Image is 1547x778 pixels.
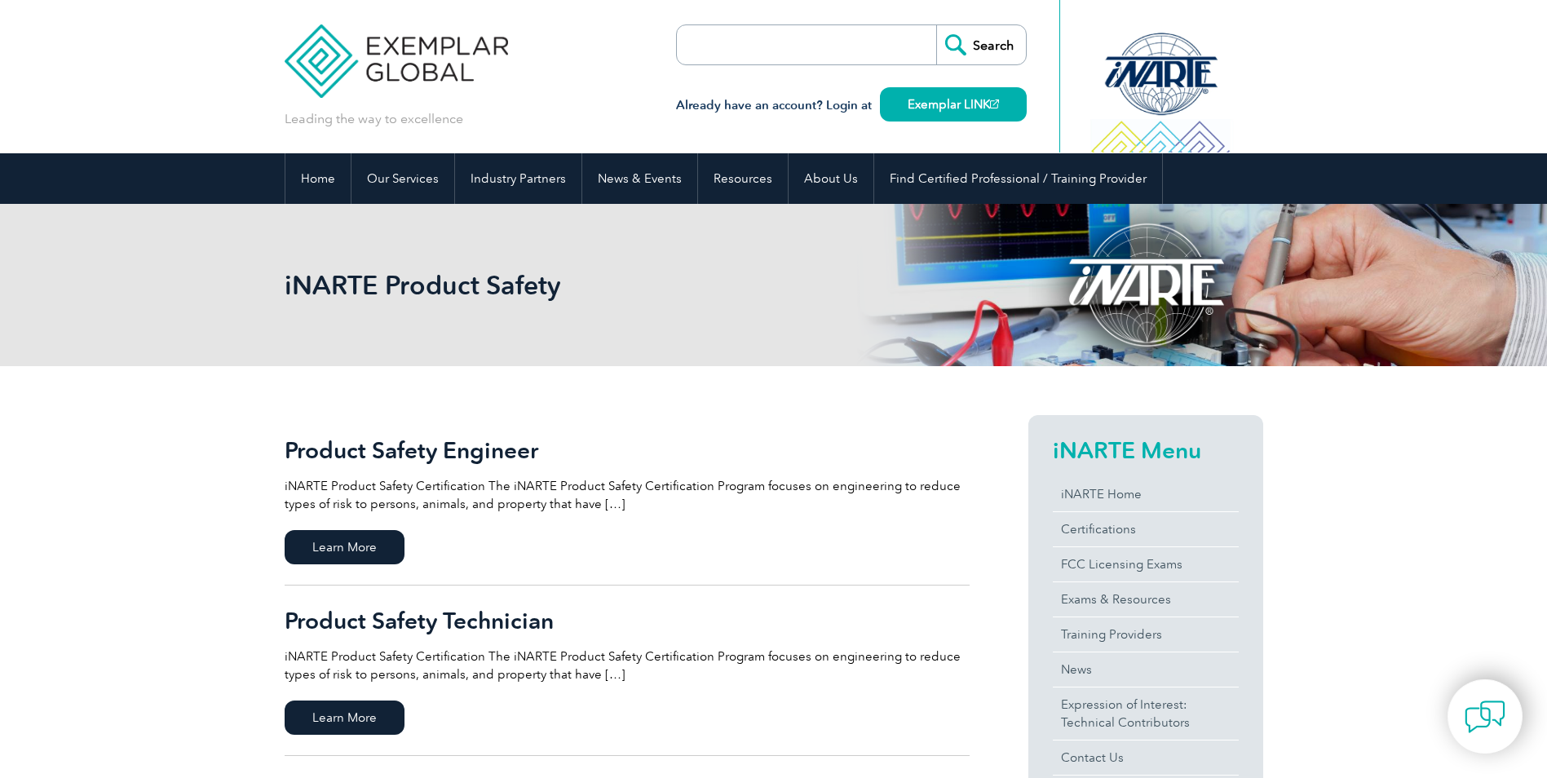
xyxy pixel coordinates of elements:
[1053,687,1239,740] a: Expression of Interest:Technical Contributors
[698,153,788,204] a: Resources
[285,153,351,204] a: Home
[285,269,911,301] h1: iNARTE Product Safety
[1053,477,1239,511] a: iNARTE Home
[285,701,404,735] span: Learn More
[1053,437,1239,463] h2: iNARTE Menu
[789,153,873,204] a: About Us
[1053,617,1239,652] a: Training Providers
[285,110,463,128] p: Leading the way to excellence
[285,415,970,586] a: Product Safety Engineer iNARTE Product Safety Certification The iNARTE Product Safety Certificati...
[285,648,970,683] p: iNARTE Product Safety Certification The iNARTE Product Safety Certification Program focuses on en...
[990,99,999,108] img: open_square.png
[1053,512,1239,546] a: Certifications
[936,25,1026,64] input: Search
[455,153,581,204] a: Industry Partners
[676,95,1027,116] h3: Already have an account? Login at
[1465,696,1505,737] img: contact-chat.png
[1053,740,1239,775] a: Contact Us
[1053,582,1239,617] a: Exams & Resources
[880,87,1027,122] a: Exemplar LINK
[285,477,970,513] p: iNARTE Product Safety Certification The iNARTE Product Safety Certification Program focuses on en...
[1053,547,1239,581] a: FCC Licensing Exams
[285,530,404,564] span: Learn More
[874,153,1162,204] a: Find Certified Professional / Training Provider
[582,153,697,204] a: News & Events
[285,586,970,756] a: Product Safety Technician iNARTE Product Safety Certification The iNARTE Product Safety Certifica...
[285,437,970,463] h2: Product Safety Engineer
[285,608,970,634] h2: Product Safety Technician
[1053,652,1239,687] a: News
[351,153,454,204] a: Our Services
